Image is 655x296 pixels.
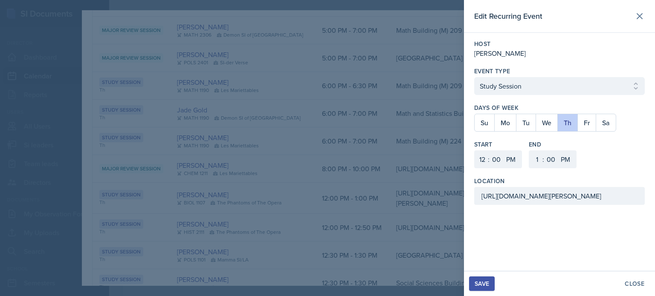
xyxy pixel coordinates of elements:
[474,10,542,22] h2: Edit Recurring Event
[469,276,495,291] button: Save
[474,177,505,185] label: Location
[557,114,577,131] button: Th
[625,280,644,287] div: Close
[474,67,510,75] label: Event Type
[488,154,490,164] div: :
[516,114,536,131] button: Tu
[474,140,522,149] label: Start
[474,48,645,58] div: [PERSON_NAME]
[542,154,544,164] div: :
[619,276,650,291] button: Close
[529,140,577,149] label: End
[475,114,494,131] button: Su
[475,280,489,287] div: Save
[474,187,645,205] input: Enter location
[474,40,645,48] label: Host
[596,114,616,131] button: Sa
[536,114,557,131] button: We
[494,114,516,131] button: Mo
[474,103,645,112] label: Days of Week
[577,114,596,131] button: Fr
